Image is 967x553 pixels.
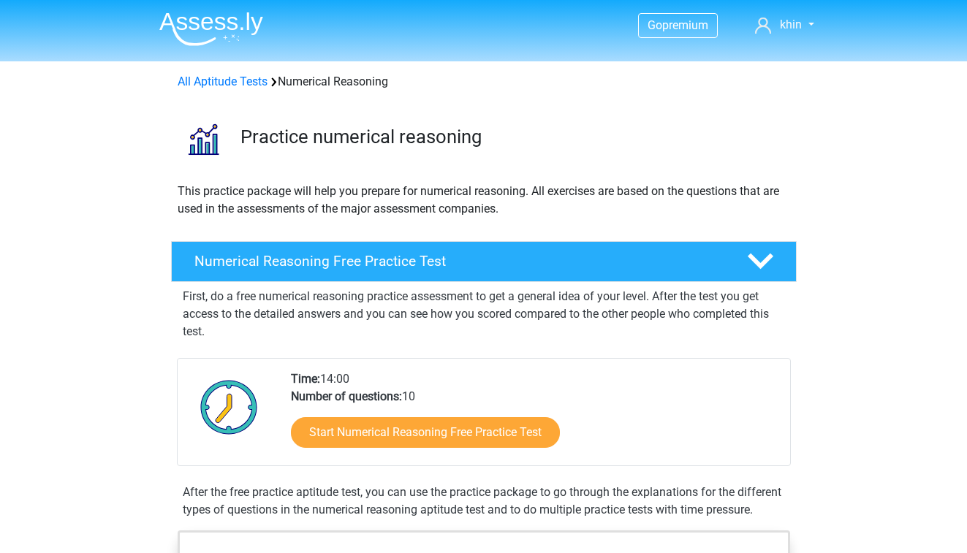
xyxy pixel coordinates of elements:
[178,75,268,88] a: All Aptitude Tests
[280,370,789,465] div: 14:00 10
[194,253,724,270] h4: Numerical Reasoning Free Practice Test
[240,126,785,148] h3: Practice numerical reasoning
[648,18,662,32] span: Go
[178,183,790,218] p: This practice package will help you prepare for numerical reasoning. All exercises are based on t...
[662,18,708,32] span: premium
[172,73,796,91] div: Numerical Reasoning
[177,484,791,519] div: After the free practice aptitude test, you can use the practice package to go through the explana...
[291,417,560,448] a: Start Numerical Reasoning Free Practice Test
[165,241,803,282] a: Numerical Reasoning Free Practice Test
[159,12,263,46] img: Assessly
[172,108,234,170] img: numerical reasoning
[291,372,320,386] b: Time:
[749,16,819,34] a: khin
[183,288,785,340] p: First, do a free numerical reasoning practice assessment to get a general idea of your level. Aft...
[291,389,402,403] b: Number of questions:
[639,15,717,35] a: Gopremium
[192,370,266,443] img: Clock
[780,18,802,31] span: khin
